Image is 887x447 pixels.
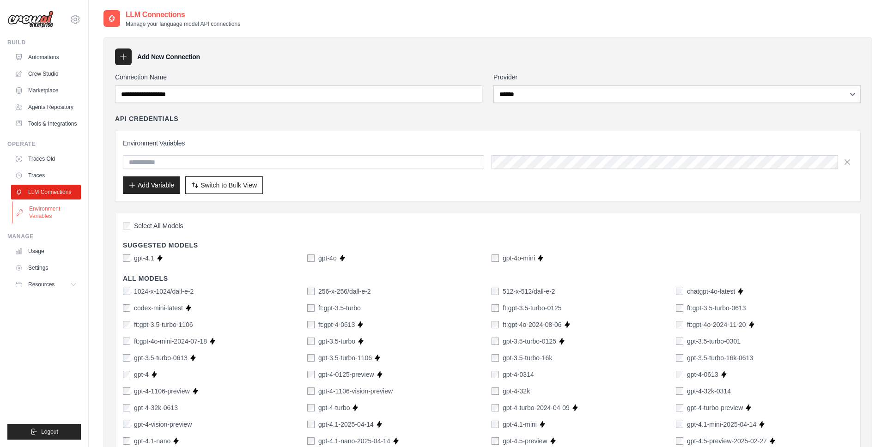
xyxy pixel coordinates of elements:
[115,114,178,123] h4: API Credentials
[134,337,207,346] label: ft:gpt-4o-mini-2024-07-18
[123,222,130,230] input: Select All Models
[11,277,81,292] button: Resources
[318,370,374,379] label: gpt-4-0125-preview
[123,304,130,312] input: codex-mini-latest
[11,151,81,166] a: Traces Old
[307,437,315,445] input: gpt-4.1-nano-2025-04-14
[676,354,683,362] input: gpt-3.5-turbo-16k-0613
[318,320,355,329] label: ft:gpt-4-0613
[492,254,499,262] input: gpt-4o-mini
[503,403,570,412] label: gpt-4-turbo-2024-04-09
[687,387,731,396] label: gpt-4-32k-0314
[492,304,499,312] input: ft:gpt-3.5-turbo-0125
[7,233,81,240] div: Manage
[126,20,240,28] p: Manage your language model API connections
[123,139,853,148] h3: Environment Variables
[134,420,192,429] label: gpt-4-vision-preview
[676,421,683,428] input: gpt-4.1-mini-2025-04-14
[318,420,374,429] label: gpt-4.1-2025-04-14
[185,176,263,194] button: Switch to Bulk View
[123,338,130,345] input: ft:gpt-4o-mini-2024-07-18
[503,370,534,379] label: gpt-4-0314
[123,387,130,395] input: gpt-4-1106-preview
[7,140,81,148] div: Operate
[134,320,193,329] label: ft:gpt-3.5-turbo-1106
[11,66,81,81] a: Crew Studio
[503,353,552,362] label: gpt-3.5-turbo-16k
[11,83,81,98] a: Marketplace
[687,403,743,412] label: gpt-4-turbo-preview
[123,241,853,250] h4: Suggested Models
[503,320,562,329] label: ft:gpt-4o-2024-08-06
[676,404,683,411] input: gpt-4-turbo-preview
[11,185,81,199] a: LLM Connections
[200,181,257,190] span: Switch to Bulk View
[318,303,361,313] label: ft:gpt-3.5-turbo
[134,303,183,313] label: codex-mini-latest
[307,288,315,295] input: 256-x-256/dall-e-2
[123,421,130,428] input: gpt-4-vision-preview
[687,370,718,379] label: gpt-4-0613
[134,353,188,362] label: gpt-3.5-turbo-0613
[318,287,371,296] label: 256-x-256/dall-e-2
[123,288,130,295] input: 1024-x-1024/dall-e-2
[318,337,355,346] label: gpt-3.5-turbo
[307,304,315,312] input: ft:gpt-3.5-turbo
[123,404,130,411] input: gpt-4-32k-0613
[687,287,735,296] label: chatgpt-4o-latest
[318,254,337,263] label: gpt-4o
[492,421,499,428] input: gpt-4.1-mini
[115,72,482,82] label: Connection Name
[676,387,683,395] input: gpt-4-32k-0314
[503,287,555,296] label: 512-x-512/dall-e-2
[492,437,499,445] input: gpt-4.5-preview
[307,321,315,328] input: ft:gpt-4-0613
[492,404,499,411] input: gpt-4-turbo-2024-04-09
[676,437,683,445] input: gpt-4.5-preview-2025-02-27
[11,100,81,115] a: Agents Repository
[134,254,154,263] label: gpt-4.1
[11,50,81,65] a: Automations
[307,254,315,262] input: gpt-4o
[134,436,170,446] label: gpt-4.1-nano
[307,404,315,411] input: gpt-4-turbo
[7,11,54,28] img: Logo
[134,287,194,296] label: 1024-x-1024/dall-e-2
[318,436,390,446] label: gpt-4.1-nano-2025-04-14
[123,321,130,328] input: ft:gpt-3.5-turbo-1106
[137,52,200,61] h3: Add New Connection
[503,337,556,346] label: gpt-3.5-turbo-0125
[492,371,499,378] input: gpt-4-0314
[492,288,499,295] input: 512-x-512/dall-e-2
[676,338,683,345] input: gpt-3.5-turbo-0301
[687,303,746,313] label: ft:gpt-3.5-turbo-0613
[7,424,81,440] button: Logout
[492,321,499,328] input: ft:gpt-4o-2024-08-06
[318,403,350,412] label: gpt-4-turbo
[307,387,315,395] input: gpt-4-1106-vision-preview
[134,221,183,230] span: Select All Models
[687,420,756,429] label: gpt-4.1-mini-2025-04-14
[123,274,853,283] h4: All Models
[11,168,81,183] a: Traces
[123,437,130,445] input: gpt-4.1-nano
[134,370,149,379] label: gpt-4
[307,354,315,362] input: gpt-3.5-turbo-1106
[318,387,393,396] label: gpt-4-1106-vision-preview
[41,428,58,435] span: Logout
[12,201,82,223] a: Environment Variables
[11,244,81,259] a: Usage
[687,353,753,362] label: gpt-3.5-turbo-16k-0613
[503,254,535,263] label: gpt-4o-mini
[28,281,55,288] span: Resources
[493,72,861,82] label: Provider
[11,116,81,131] a: Tools & Integrations
[318,353,372,362] label: gpt-3.5-turbo-1106
[676,304,683,312] input: ft:gpt-3.5-turbo-0613
[503,420,537,429] label: gpt-4.1-mini
[687,337,741,346] label: gpt-3.5-turbo-0301
[687,320,746,329] label: ft:gpt-4o-2024-11-20
[503,436,547,446] label: gpt-4.5-preview
[676,288,683,295] input: chatgpt-4o-latest
[687,436,767,446] label: gpt-4.5-preview-2025-02-27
